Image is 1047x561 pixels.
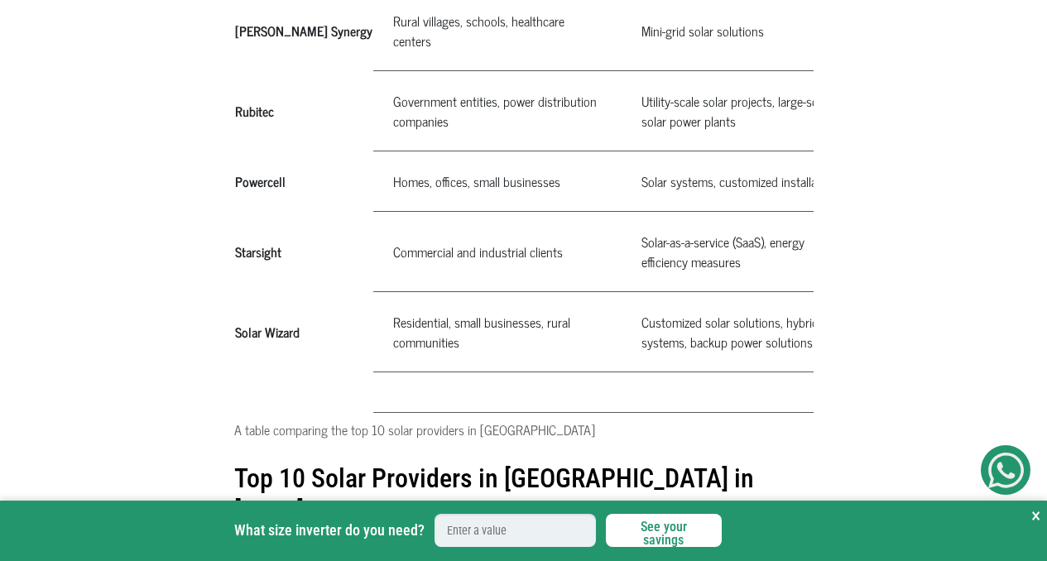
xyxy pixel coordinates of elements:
td: Solar-as-a-service (SaaS), energy efficiency measures [622,212,870,292]
td: Government entities, power distribution companies [373,71,622,151]
button: Close Sticky CTA [1031,501,1040,530]
td: Residential, small businesses, rural communities [373,292,622,372]
th: Powercell [234,151,373,212]
td: Customized solar solutions, hybrid systems, backup power solutions [622,292,870,372]
th: Starsight [234,212,373,292]
label: What size inverter do you need? [234,520,425,540]
td: Commercial and industrial clients [373,212,622,292]
input: Enter a value [435,514,596,547]
td: Utility-scale solar projects, large-scale solar power plants [622,71,870,151]
td: Homes, offices, small businesses [373,151,622,212]
img: Get Started On Earthbond Via Whatsapp [988,453,1024,488]
th: Rubitec [234,71,373,151]
td: Solar systems, customized installations [622,151,870,212]
button: See your savings [606,514,722,547]
h2: Top 10 Solar Providers in [GEOGRAPHIC_DATA] in [DATE] [234,446,814,526]
th: Solar Wizard [234,292,373,372]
